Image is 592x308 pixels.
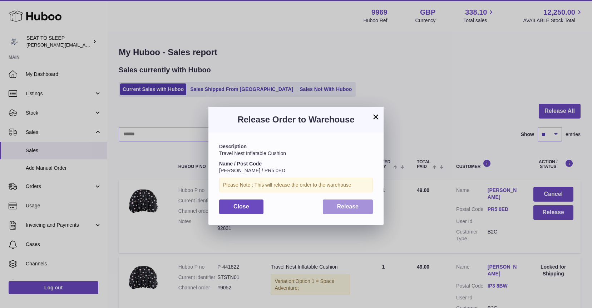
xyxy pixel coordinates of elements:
button: × [371,112,380,121]
strong: Name / Post Code [219,161,262,167]
button: Close [219,199,263,214]
span: [PERSON_NAME] / PR5 0ED [219,168,285,173]
span: Travel Nest Inflatable Cushion [219,150,286,156]
button: Release [323,199,373,214]
div: Please Note : This will release the order to the warehouse [219,178,373,192]
h3: Release Order to Warehouse [219,114,373,125]
span: Release [337,203,359,210]
strong: Description [219,144,247,149]
span: Close [233,203,249,210]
